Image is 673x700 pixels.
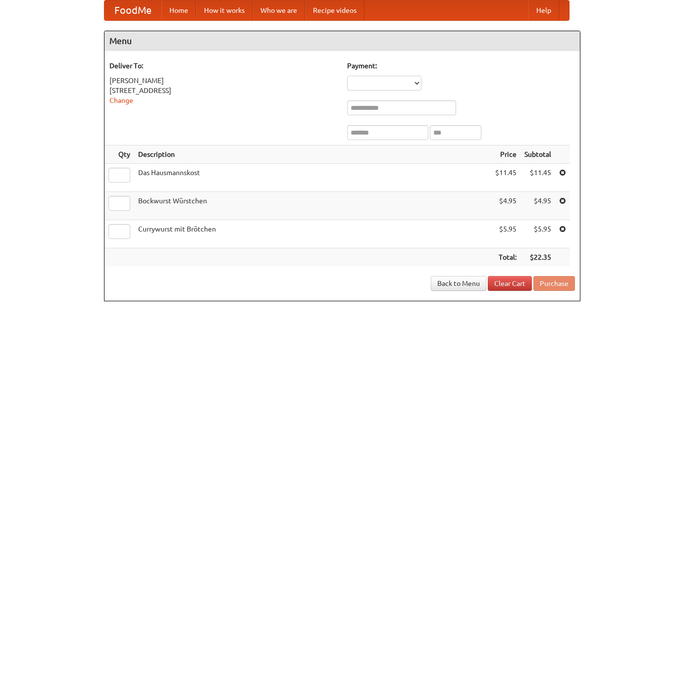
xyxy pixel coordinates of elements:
[491,192,520,220] td: $4.95
[109,61,337,71] h5: Deliver To:
[109,96,133,104] a: Change
[347,61,575,71] h5: Payment:
[491,248,520,267] th: Total:
[491,145,520,164] th: Price
[109,86,337,95] div: [STREET_ADDRESS]
[520,248,555,267] th: $22.35
[528,0,559,20] a: Help
[104,0,161,20] a: FoodMe
[134,220,491,248] td: Currywurst mit Brötchen
[253,0,305,20] a: Who we are
[104,31,580,51] h4: Menu
[520,145,555,164] th: Subtotal
[109,76,337,86] div: [PERSON_NAME]
[431,276,486,291] a: Back to Menu
[520,220,555,248] td: $5.95
[491,220,520,248] td: $5.95
[488,276,532,291] a: Clear Cart
[134,145,491,164] th: Description
[520,164,555,192] td: $11.45
[161,0,196,20] a: Home
[104,145,134,164] th: Qty
[520,192,555,220] td: $4.95
[305,0,364,20] a: Recipe videos
[491,164,520,192] td: $11.45
[134,192,491,220] td: Bockwurst Würstchen
[134,164,491,192] td: Das Hausmannskost
[533,276,575,291] button: Purchase
[196,0,253,20] a: How it works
